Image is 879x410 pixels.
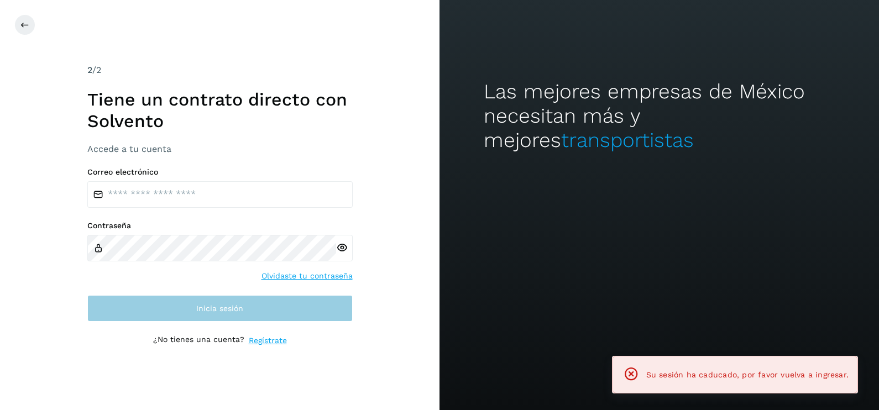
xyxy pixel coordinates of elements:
[87,64,353,77] div: /2
[87,144,353,154] h3: Accede a tu cuenta
[87,65,92,75] span: 2
[87,221,353,230] label: Contraseña
[87,167,353,177] label: Correo electrónico
[249,335,287,346] a: Regístrate
[646,370,849,379] span: Su sesión ha caducado, por favor vuelva a ingresar.
[561,128,694,152] span: transportistas
[196,304,243,312] span: Inicia sesión
[87,89,353,132] h1: Tiene un contrato directo con Solvento
[484,80,835,153] h2: Las mejores empresas de México necesitan más y mejores
[261,270,353,282] a: Olvidaste tu contraseña
[87,295,353,322] button: Inicia sesión
[153,335,244,346] p: ¿No tienes una cuenta?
